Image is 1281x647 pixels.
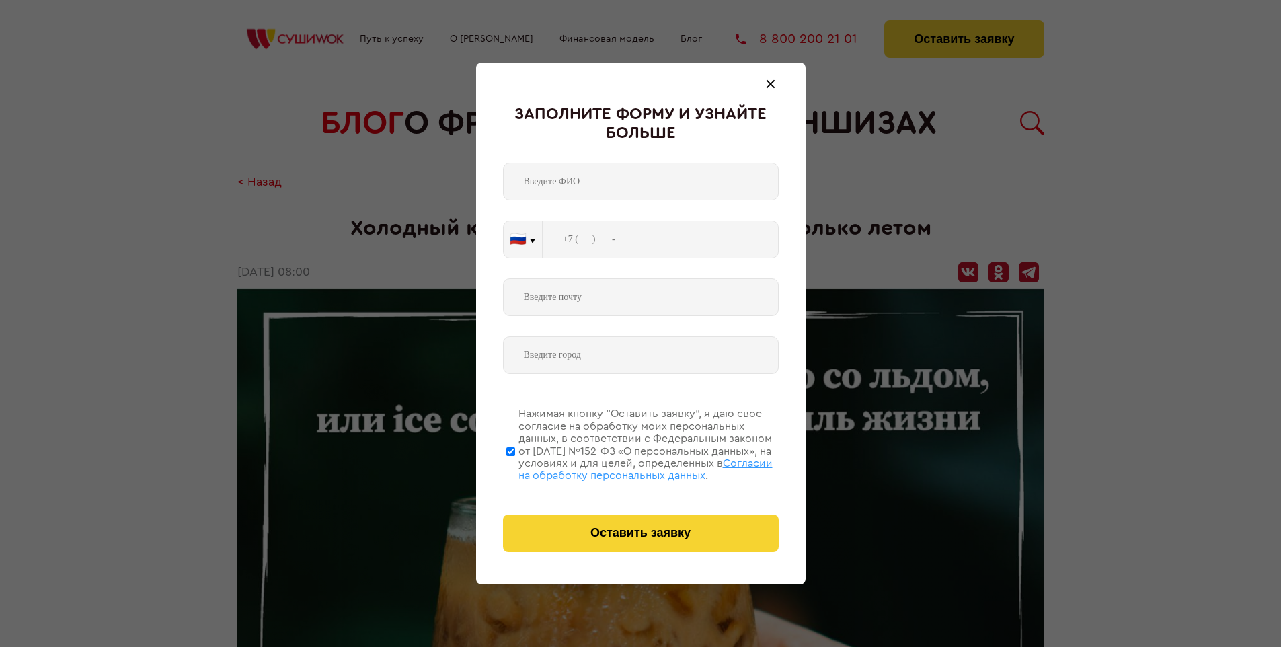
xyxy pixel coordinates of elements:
input: Введите ФИО [503,163,779,200]
div: Заполните форму и узнайте больше [503,106,779,143]
input: +7 (___) ___-____ [543,221,779,258]
span: Согласии на обработку персональных данных [518,458,773,481]
button: Оставить заявку [503,515,779,552]
input: Введите почту [503,278,779,316]
input: Введите город [503,336,779,374]
button: 🇷🇺 [504,221,542,258]
div: Нажимая кнопку “Оставить заявку”, я даю свое согласие на обработку моих персональных данных, в со... [518,408,779,482]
